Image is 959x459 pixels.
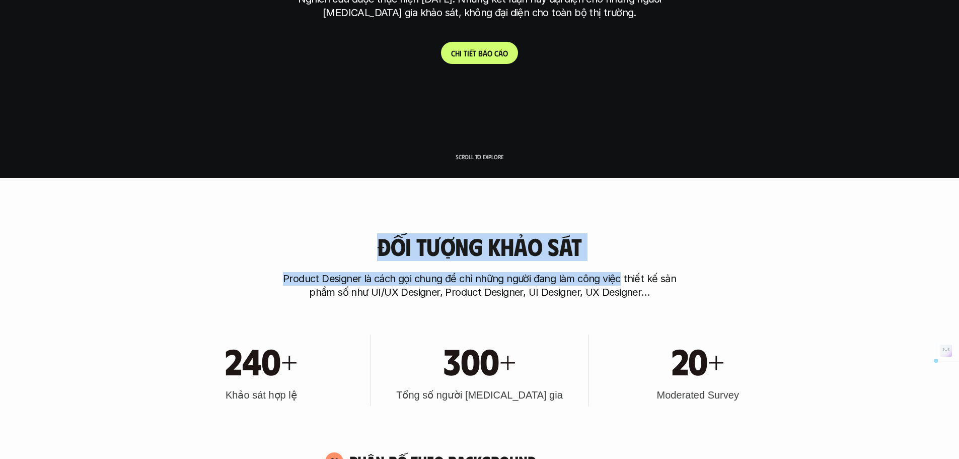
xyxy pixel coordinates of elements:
span: c [494,48,498,58]
span: á [498,48,503,58]
span: i [460,48,462,58]
h3: Khảo sát hợp lệ [226,388,297,402]
span: b [478,48,483,58]
h3: Đối tượng khảo sát [377,233,581,260]
h1: 20+ [672,339,724,382]
h1: 240+ [225,339,297,382]
span: C [451,48,455,58]
p: Scroll to explore [456,153,503,160]
span: ế [469,48,473,58]
span: o [503,48,508,58]
span: á [483,48,487,58]
span: i [467,48,469,58]
span: h [455,48,460,58]
span: o [487,48,492,58]
h3: Tổng số người [MEDICAL_DATA] gia [396,388,563,402]
h3: Moderated Survey [656,388,739,402]
span: t [473,48,476,58]
span: t [464,48,467,58]
p: Product Designer là cách gọi chung để chỉ những người đang làm công việc thiết kế sản phẩm số như... [278,272,681,299]
h1: 300+ [444,339,515,382]
a: Chitiếtbáocáo [441,42,518,64]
